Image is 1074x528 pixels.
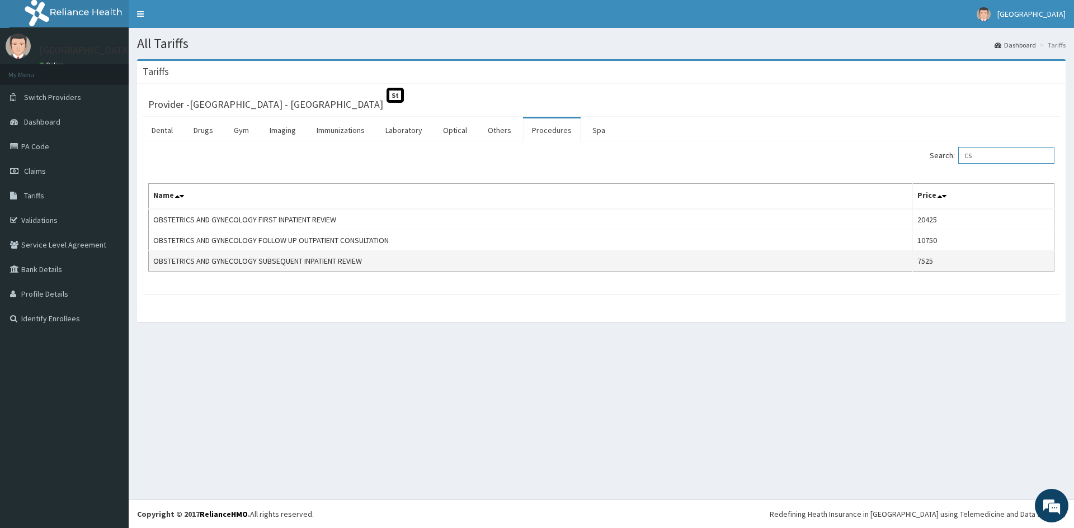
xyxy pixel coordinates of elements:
img: User Image [6,34,31,59]
textarea: Type your message and hit 'Enter' [6,305,213,344]
a: Dashboard [995,40,1036,50]
th: Price [913,184,1054,210]
footer: All rights reserved. [129,500,1074,528]
h1: All Tariffs [137,36,1066,51]
a: Drugs [185,118,222,142]
div: Minimize live chat window [183,6,210,32]
strong: Copyright © 2017 . [137,509,250,519]
span: Dashboard [24,117,60,127]
a: Imaging [261,118,305,142]
a: Others [479,118,520,142]
span: We're online! [65,141,154,254]
input: Search: [958,147,1054,164]
td: 10750 [913,230,1054,251]
a: Laboratory [376,118,431,142]
a: Dental [143,118,182,142]
p: [GEOGRAPHIC_DATA] [39,45,131,55]
a: Online [39,61,66,69]
td: 20425 [913,209,1054,230]
a: Optical [434,118,476,142]
div: Chat with us now [58,63,188,77]
span: Switch Providers [24,92,81,102]
img: d_794563401_company_1708531726252_794563401 [21,56,45,84]
th: Name [149,184,913,210]
a: Procedures [523,118,581,142]
div: Redefining Heath Insurance in [GEOGRAPHIC_DATA] using Telemedicine and Data Science! [770,508,1066,520]
label: Search: [930,147,1054,164]
td: OBSTETRICS AND GYNECOLOGY FIRST INPATIENT REVIEW [149,209,913,230]
h3: Provider - [GEOGRAPHIC_DATA] - [GEOGRAPHIC_DATA] [148,99,383,110]
span: [GEOGRAPHIC_DATA] [997,9,1066,19]
a: Gym [225,118,258,142]
span: St [387,88,404,103]
td: OBSTETRICS AND GYNECOLOGY FOLLOW UP OUTPATIENT CONSULTATION [149,230,913,251]
li: Tariffs [1037,40,1066,50]
td: 7525 [913,251,1054,272]
h3: Tariffs [143,66,169,77]
a: Immunizations [308,118,374,142]
span: Tariffs [24,191,44,201]
a: Spa [583,118,614,142]
td: OBSTETRICS AND GYNECOLOGY SUBSEQUENT INPATIENT REVIEW [149,251,913,272]
span: Claims [24,166,46,176]
img: User Image [977,7,991,21]
a: RelianceHMO [200,509,248,519]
